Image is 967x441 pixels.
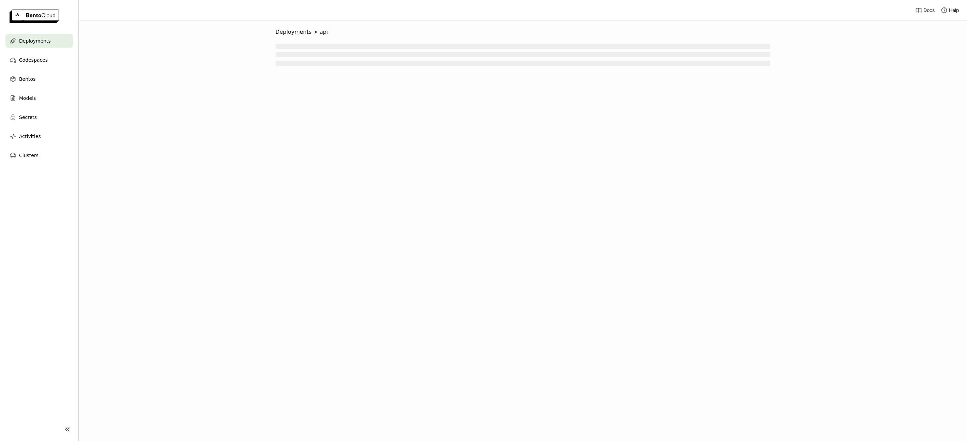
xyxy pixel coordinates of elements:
[19,37,51,45] span: Deployments
[312,29,320,35] span: >
[19,94,36,102] span: Models
[19,113,37,121] span: Secrets
[19,132,41,140] span: Activities
[19,56,48,64] span: Codespaces
[915,7,935,14] a: Docs
[5,72,73,86] a: Bentos
[949,7,959,13] span: Help
[276,29,312,35] span: Deployments
[19,151,38,159] span: Clusters
[19,75,35,83] span: Bentos
[276,29,770,35] nav: Breadcrumbs navigation
[5,110,73,124] a: Secrets
[319,29,328,35] span: api
[923,7,935,13] span: Docs
[5,91,73,105] a: Models
[5,130,73,143] a: Activities
[5,149,73,162] a: Clusters
[941,7,959,14] div: Help
[10,10,59,23] img: logo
